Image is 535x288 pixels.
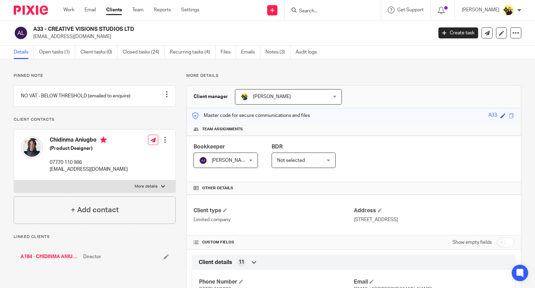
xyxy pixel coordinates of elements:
[181,7,199,13] a: Settings
[63,7,74,13] a: Work
[452,239,492,246] label: Show empty fields
[132,7,144,13] a: Team
[202,127,243,132] span: Team assignments
[438,27,478,38] a: Create task
[199,259,232,266] span: Client details
[14,117,176,122] p: Client contacts
[123,46,165,59] a: Closed tasks (24)
[50,166,128,173] p: [EMAIL_ADDRESS][DOMAIN_NAME]
[272,144,283,149] span: BDR
[354,207,514,214] h4: Address
[241,46,260,59] a: Emails
[21,253,80,260] a: A184 - CHIDINMA ANIUGBO
[50,159,128,166] p: 07770 110 986
[154,7,171,13] a: Reports
[14,26,28,40] img: svg%3E
[14,46,34,59] a: Details
[50,136,128,145] h4: Chidinma Aniugbo
[202,185,233,191] span: Other details
[83,253,101,260] span: Director
[298,8,360,14] input: Search
[212,158,249,163] span: [PERSON_NAME]
[170,46,215,59] a: Recurring tasks (4)
[194,240,354,245] h4: CUSTOM FIELDS
[80,46,117,59] a: Client tasks (0)
[296,46,322,59] a: Audit logs
[397,8,424,12] span: Get Support
[354,278,509,286] h4: Email
[50,145,128,152] h5: (Product Designer)
[194,207,354,214] h4: Client type
[194,216,354,223] p: Limited company
[221,46,236,59] a: Files
[33,26,349,33] h2: A33 - CREATIVE VISIONS STUDIOS LTD
[14,234,176,240] p: Linked clients
[100,136,107,143] i: Primary
[186,73,521,79] p: More details
[194,93,228,100] h3: Client manager
[194,144,225,149] span: Bookkeeper
[199,156,207,165] img: svg%3E
[199,278,354,286] h4: Phone Number
[106,7,122,13] a: Clients
[33,33,428,40] p: [EMAIL_ADDRESS][DOMAIN_NAME]
[354,216,514,223] p: [STREET_ADDRESS]
[14,73,176,79] p: Pinned note
[14,5,48,15] img: Pixie
[239,259,244,266] span: 11
[85,7,96,13] a: Email
[135,184,158,189] p: More details
[488,112,497,120] div: A33
[71,205,119,215] h4: + Add contact
[240,93,249,101] img: Bobo-Starbridge%201.jpg
[503,5,514,16] img: Megan-Starbridge.jpg
[253,94,291,99] span: [PERSON_NAME]
[192,112,310,119] p: Master code for secure communications and files
[265,46,290,59] a: Notes (3)
[39,46,75,59] a: Open tasks (1)
[277,158,305,163] span: Not selected
[21,136,43,158] img: Chidinma%20Aniugbo.jpg
[462,7,499,13] p: [PERSON_NAME]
